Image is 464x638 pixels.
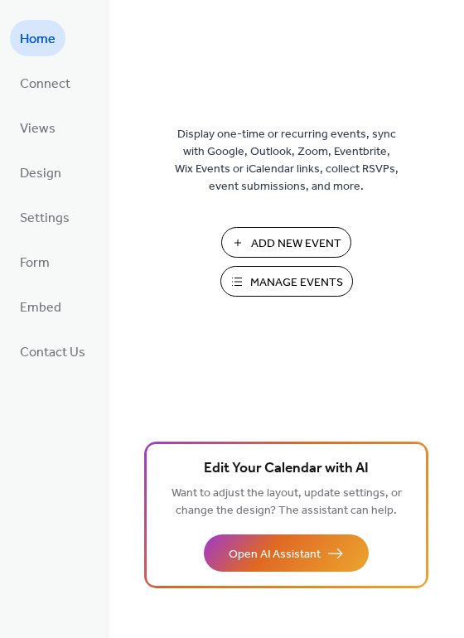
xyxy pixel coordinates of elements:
span: Settings [20,205,70,232]
a: Form [10,244,60,280]
a: Home [10,20,65,56]
span: Form [20,250,50,277]
span: Design [20,161,61,187]
span: Edit Your Calendar with AI [204,457,369,481]
span: Want to adjust the layout, update settings, or change the design? The assistant can help. [172,482,402,522]
span: Display one-time or recurring events, sync with Google, Outlook, Zoom, Eventbrite, Wix Events or ... [175,126,399,196]
a: Contact Us [10,333,95,370]
button: Open AI Assistant [204,534,369,572]
a: Settings [10,199,80,235]
button: Add New Event [221,227,351,258]
a: Embed [10,288,71,325]
span: Open AI Assistant [229,546,321,563]
span: Contact Us [20,340,85,366]
a: Connect [10,65,80,101]
a: Design [10,154,71,191]
span: Connect [20,71,70,98]
span: Views [20,116,56,143]
a: Views [10,109,65,146]
button: Manage Events [220,266,353,297]
span: Manage Events [250,274,343,292]
span: Embed [20,295,61,321]
span: Add New Event [251,235,341,253]
span: Home [20,27,56,53]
